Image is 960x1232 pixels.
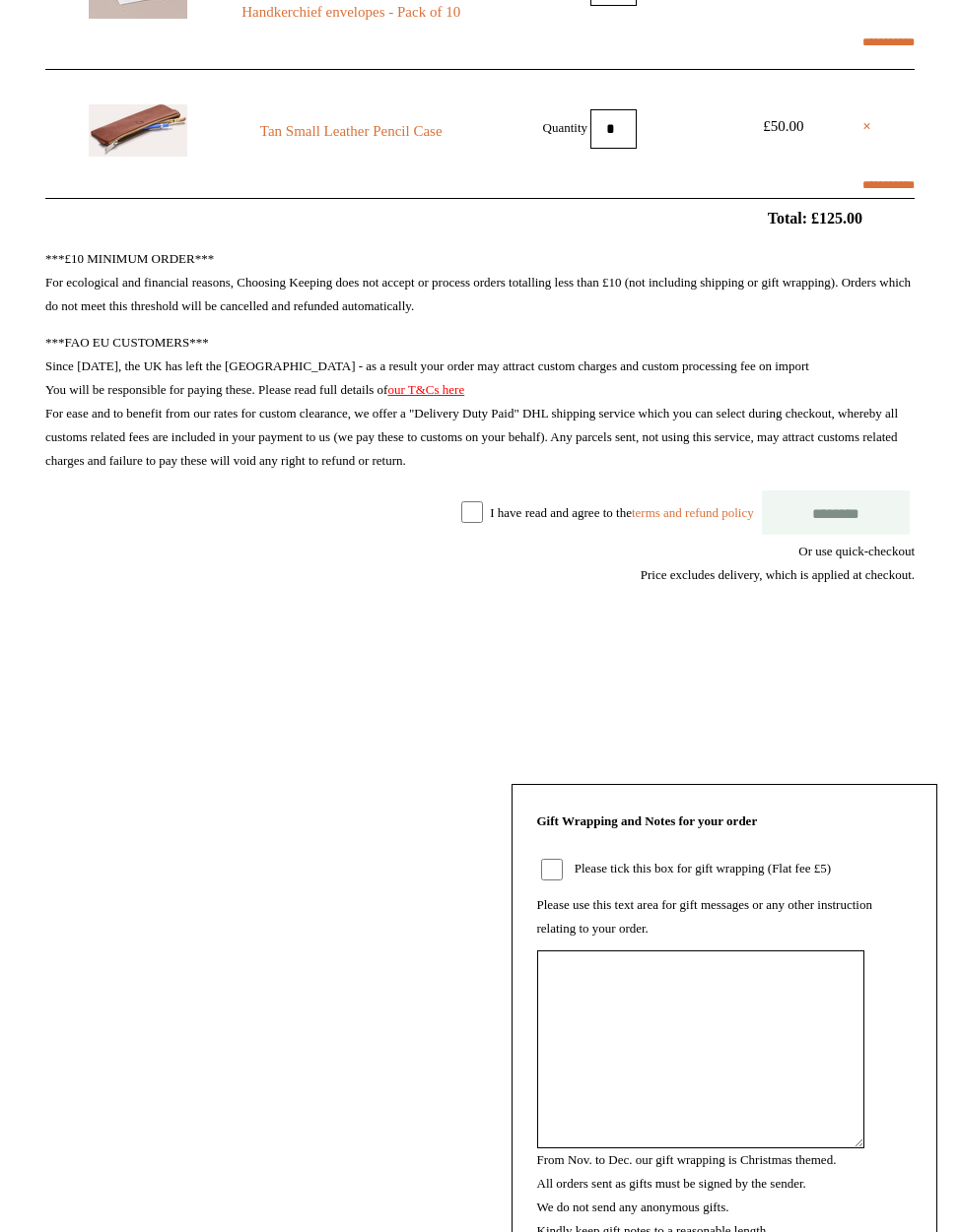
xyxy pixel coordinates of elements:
label: I have read and agree to the [490,504,753,519]
div: £50.00 [739,114,828,138]
img: Tan Small Leather Pencil Case [89,104,187,157]
a: × [862,114,871,138]
a: Tan Small Leather Pencil Case [222,119,480,143]
div: Price excludes delivery, which is applied at checkout. [45,563,915,587]
a: terms and refund policy [632,504,754,519]
div: Or use quick-checkout [45,540,915,587]
p: ***£10 MINIMUM ORDER*** For ecological and financial reasons, Choosing Keeping does not accept or... [45,247,915,318]
label: Quantity [543,119,588,134]
label: Please tick this box for gift wrapping (Flat fee £5) [570,861,831,875]
strong: Gift Wrapping and Notes for your order [537,813,758,828]
a: our T&Cs here [387,382,464,397]
p: ***FAO EU CUSTOMERS*** Since [DATE], the UK has left the [GEOGRAPHIC_DATA] - as a result your ord... [45,331,915,473]
label: Please use this text area for gift messages or any other instruction relating to your order. [537,897,872,936]
iframe: PayPal-paypal [767,658,915,711]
